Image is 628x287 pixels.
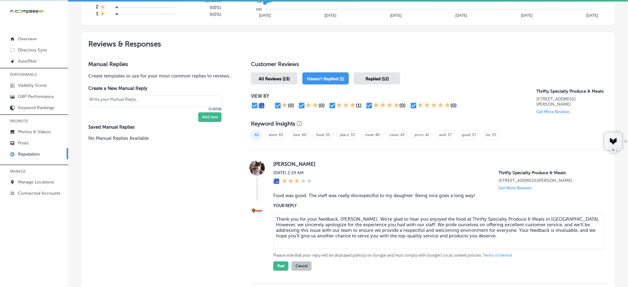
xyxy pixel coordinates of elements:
tspan: [DATE] [324,13,336,18]
a: price [415,133,424,137]
p: Thrifty Specialty Produce & Meats [537,89,608,94]
tspan: [DATE] [390,13,402,18]
tspan: [DATE] [455,13,467,18]
div: (1) [356,103,362,108]
a: Terms of service [483,253,512,258]
p: 920 Barton Blvd Rockledge, FL 32955, US [537,96,608,107]
h3: Manual Replies [88,61,231,68]
tspan: 690 [256,7,262,11]
div: 2 Stars [305,102,318,109]
span: All [251,130,262,140]
a: store [269,133,277,137]
a: 33 [492,133,496,137]
textarea: Create your Quick Reply [88,96,222,107]
p: Reputation [18,152,40,157]
a: lot [486,133,490,137]
h4: 2 [96,4,99,11]
div: (0) [318,103,325,108]
a: 55 [326,133,330,137]
span: Replied (12) [366,76,389,82]
a: food [316,133,324,137]
tspan: [DATE] [586,13,598,18]
p: Overview [18,36,37,42]
blockquote: Food was good. The staff was really disrespectful to my daughter. Being nice goes a long way! [273,193,598,199]
div: 5 Stars [417,102,451,109]
div: 1 Star [282,102,288,109]
h1: Customer Reviews [251,61,608,70]
a: 63 [279,133,283,137]
div: 3 Stars [336,102,356,109]
a: love [293,133,300,137]
button: Post [273,262,288,271]
a: good [462,133,470,137]
div: 3 Stars [282,178,312,185]
p: Directory Sync [18,47,47,53]
tspan: [DATE] [259,13,271,18]
button: Cancel [292,262,312,271]
p: Please note that your reply will be displayed publicly on Google and must comply with Google's lo... [273,253,598,258]
a: 37 [472,133,476,137]
label: [DATE] 2:19 AM [273,170,312,176]
p: GBP Performance [18,94,54,99]
p: Get More Reviews [499,186,532,191]
a: 41 [425,133,429,137]
a: 46 [375,133,380,137]
p: Manage Locations [18,179,54,185]
label: YOUR REPLY [273,204,598,208]
p: Visibility Score [18,83,47,88]
p: Photos & Videos [18,129,51,135]
tspan: 700 [256,0,262,4]
div: 1 Star [100,4,106,11]
div: (0) [288,103,294,108]
p: Create templates to use for your most common replies to reviews. [88,73,231,79]
a: clean [389,133,399,137]
div: 1 Star [100,11,105,18]
h4: 1 [96,11,98,18]
p: No Manual Replies Available [88,135,231,142]
a: 37 [448,133,452,137]
div: 4 Stars [373,102,400,109]
label: [PERSON_NAME] [273,161,598,167]
p: 0/4096 [88,107,222,111]
p: Get More Reviews [537,109,570,114]
textarea: Thank you for your feedback, [PERSON_NAME]. We’re glad to hear you enjoyed the food at Thrifty Sp... [273,214,604,249]
h5: 0 ( 0% ) [179,12,221,17]
h3: Keyword Insights [251,121,295,127]
label: Saved Manual Replies [88,125,231,130]
span: Haven't Replied (1) [307,76,344,82]
img: 660ab0bf-5cc7-4cb8-ba1c-48b5ae0f18e60NCTV_CLogo_TV_Black_-500x88.png [10,8,44,14]
label: Create a New Manual Reply [88,86,222,91]
span: All Reviews (13) [259,76,290,82]
a: place [340,133,349,137]
a: well [439,133,446,137]
a: 53 [351,133,355,137]
a: 60 [302,133,306,137]
img: Image [249,203,265,218]
p: Posts [18,140,29,146]
h2: Reviews & Responses [81,32,615,53]
p: Connected Accounts [18,191,60,196]
a: meat [365,133,374,137]
p: Keyword Rankings [18,105,54,110]
p: Thrifty Specialty Produce & Meats [499,170,598,176]
h5: 0 ( 0% ) [179,5,221,10]
p: AutoPilot [18,59,37,64]
div: (0) [451,103,457,108]
button: Add new [198,113,222,122]
tspan: [DATE] [521,13,533,18]
p: 920 Barton Blvd [499,178,598,183]
a: 43 [400,133,405,137]
p: VIEW BY [251,93,536,99]
div: (0) [400,103,406,108]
